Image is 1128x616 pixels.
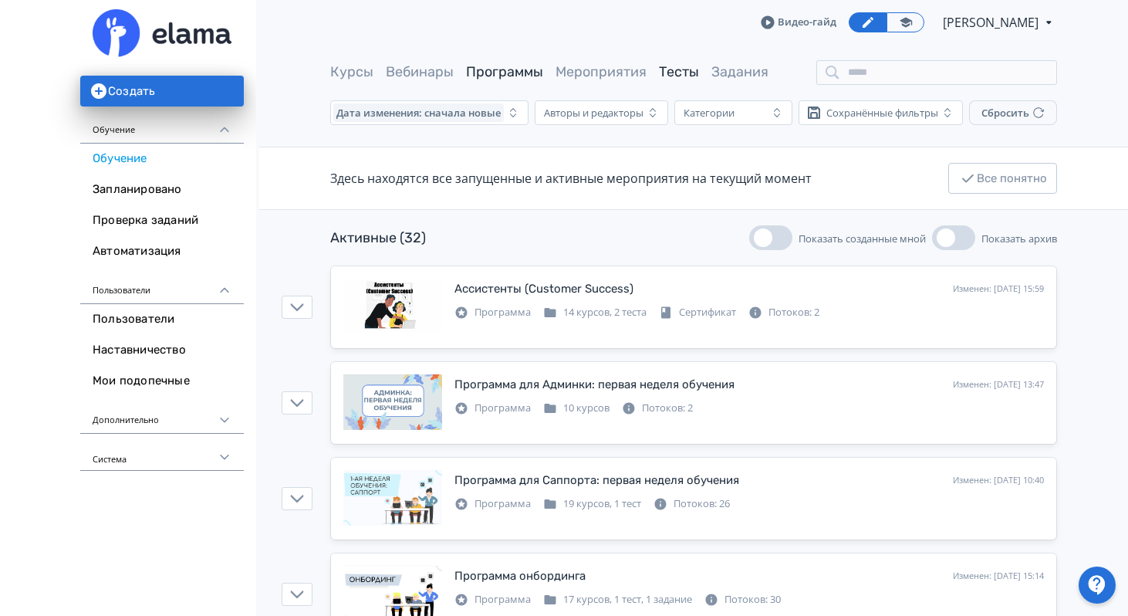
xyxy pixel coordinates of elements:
a: Задания [711,63,768,80]
a: Мероприятия [556,63,647,80]
div: 17 курсов, 1 тест, 1 задание [543,592,692,608]
button: Категории [674,100,792,125]
span: Показать созданные мной [799,232,926,245]
div: Изменен: [DATE] 13:47 [953,378,1044,391]
div: Обучение [80,107,244,144]
div: Потоков: 2 [622,401,693,416]
a: Проверка заданий [80,205,244,236]
div: Система [80,434,244,471]
div: Изменен: [DATE] 10:40 [953,474,1044,487]
div: Программа [454,401,531,416]
div: Сохранённые фильтры [826,107,938,119]
a: Обучение [80,144,244,174]
div: Ассистенты (Customer Success) [454,280,633,298]
button: Сбросить [969,100,1057,125]
div: Здесь находятся все запущенные и активные мероприятия на текущий момент [330,169,812,188]
div: Потоков: 26 [653,496,730,512]
div: Программа для Админки: первая неделя обучения [454,376,735,394]
a: Переключиться в режим ученика [887,12,924,32]
a: Пользователи [80,304,244,335]
a: Мои подопечные [80,366,244,397]
div: Программа [454,496,531,512]
div: 19 курсов, 1 тест [543,496,641,512]
button: Все понятно [948,163,1057,194]
img: https://files.teachbase.ru/system/account/49446/logo/medium-41563bfb68b138c87ea16aa7a8c83070.png [93,9,231,57]
div: 14 курсов, 2 теста [543,305,647,320]
button: Дата изменения: сначала новые [330,100,529,125]
a: Наставничество [80,335,244,366]
a: Курсы [330,63,373,80]
div: Пользователи [80,267,244,304]
div: Программа [454,305,531,320]
span: Дата изменения: сначала новые [336,107,501,119]
div: Программа для Саппорта: первая неделя обучения [454,472,739,489]
div: Дополнительно [80,397,244,434]
a: Вебинары [386,63,454,80]
a: Тесты [659,63,699,80]
button: Сохранённые фильтры [799,100,963,125]
div: Потоков: 30 [704,592,781,608]
span: Показать архив [981,232,1057,245]
button: Авторы и редакторы [535,100,668,125]
div: Авторы и редакторы [544,107,643,119]
div: Активные (32) [330,228,426,249]
a: Программы [466,63,543,80]
div: Программа онбординга [454,567,586,585]
span: Ирина Стец [943,13,1041,32]
div: Потоков: 2 [748,305,819,320]
div: Изменен: [DATE] 15:14 [953,570,1044,583]
a: Запланировано [80,174,244,205]
div: Изменен: [DATE] 15:59 [953,283,1044,296]
div: Сертификат [659,305,736,320]
div: 10 курсов [543,401,610,416]
a: Автоматизация [80,236,244,267]
a: Видео-гайд [761,15,836,30]
div: Программа [454,592,531,608]
div: Категории [684,107,735,119]
button: Создать [80,76,244,107]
